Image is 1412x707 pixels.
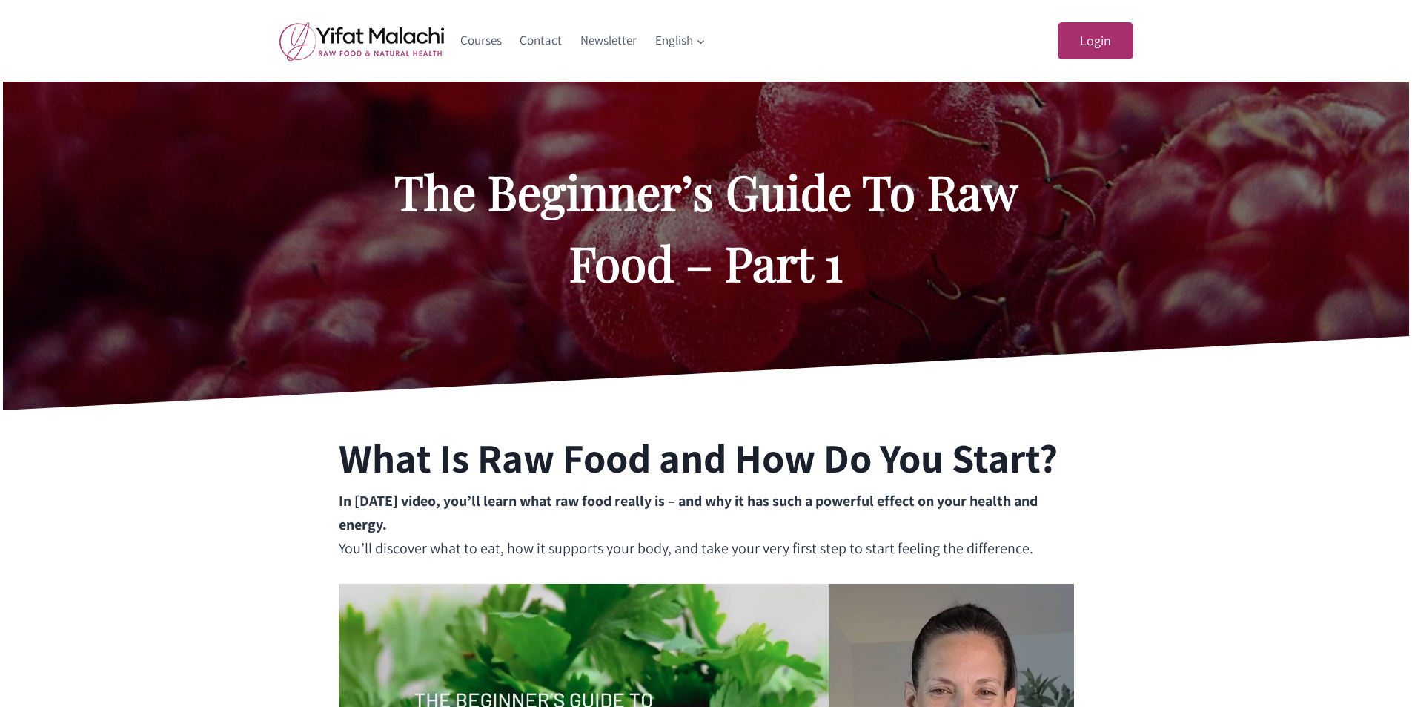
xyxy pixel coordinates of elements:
[646,23,715,59] a: English
[451,23,511,59] a: Courses
[511,23,571,59] a: Contact
[339,427,1058,489] h2: What Is Raw Food and How Do You Start?
[655,30,706,50] span: English
[339,491,1038,534] strong: In [DATE] video, you’ll learn what raw food really is – and why it has such a powerful effect on ...
[571,23,646,59] a: Newsletter
[451,23,715,59] nav: Primary Navigation
[279,22,444,61] img: yifat_logo41_en.png
[339,489,1074,560] p: You’ll discover what to eat, how it supports your body, and take your very first step to start fe...
[365,156,1047,298] h2: The Beginner’s Guide To Raw Food – Part 1
[1058,22,1133,60] a: Login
